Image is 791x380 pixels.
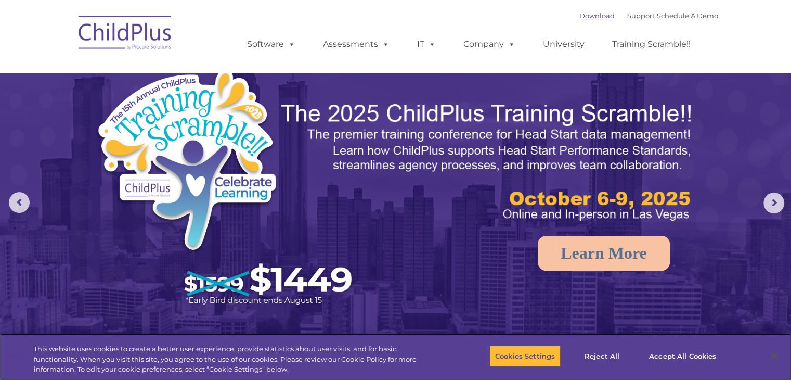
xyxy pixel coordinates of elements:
[579,11,615,20] a: Download
[313,34,400,55] a: Assessments
[34,344,435,375] div: This website uses cookies to create a better user experience, provide statistics about user visit...
[453,34,526,55] a: Company
[533,34,595,55] a: University
[763,345,786,368] button: Close
[73,8,177,60] img: ChildPlus by Procare Solutions
[643,345,722,367] button: Accept All Cookies
[407,34,446,55] a: IT
[237,34,306,55] a: Software
[602,34,701,55] a: Training Scramble!!
[627,11,655,20] a: Support
[145,69,176,77] span: Last name
[538,236,670,271] a: Learn More
[489,345,561,367] button: Cookies Settings
[145,111,189,119] span: Phone number
[579,11,718,20] font: |
[569,345,634,367] button: Reject All
[657,11,718,20] a: Schedule A Demo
